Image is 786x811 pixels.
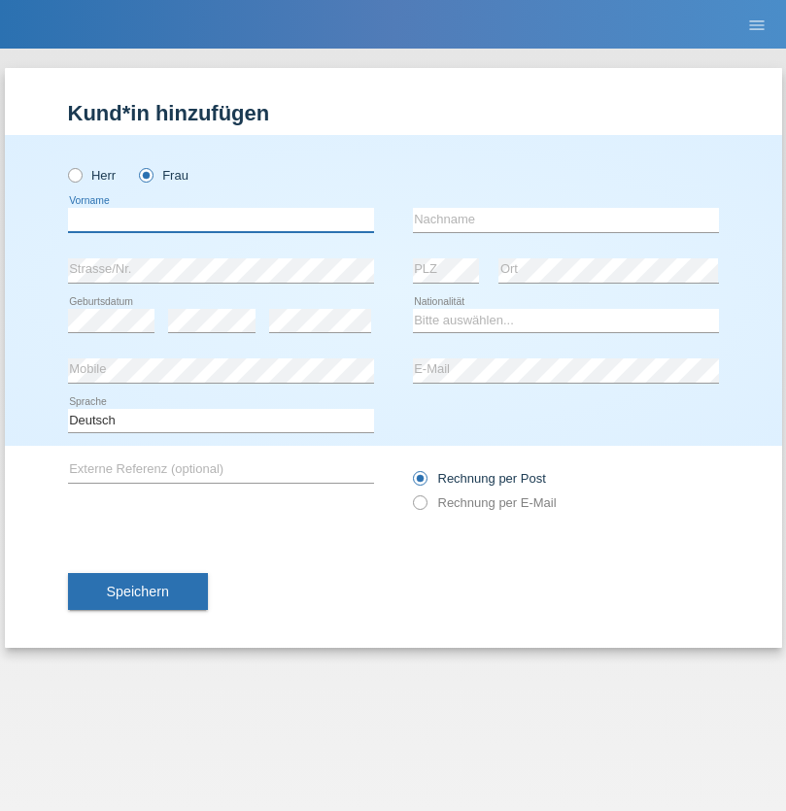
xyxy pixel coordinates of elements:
label: Rechnung per Post [413,471,546,486]
i: menu [747,16,767,35]
input: Frau [139,168,152,181]
h1: Kund*in hinzufügen [68,101,719,125]
label: Rechnung per E-Mail [413,495,557,510]
a: menu [737,18,776,30]
label: Herr [68,168,117,183]
input: Rechnung per E-Mail [413,495,426,520]
input: Rechnung per Post [413,471,426,495]
input: Herr [68,168,81,181]
button: Speichern [68,573,208,610]
span: Speichern [107,584,169,599]
label: Frau [139,168,188,183]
